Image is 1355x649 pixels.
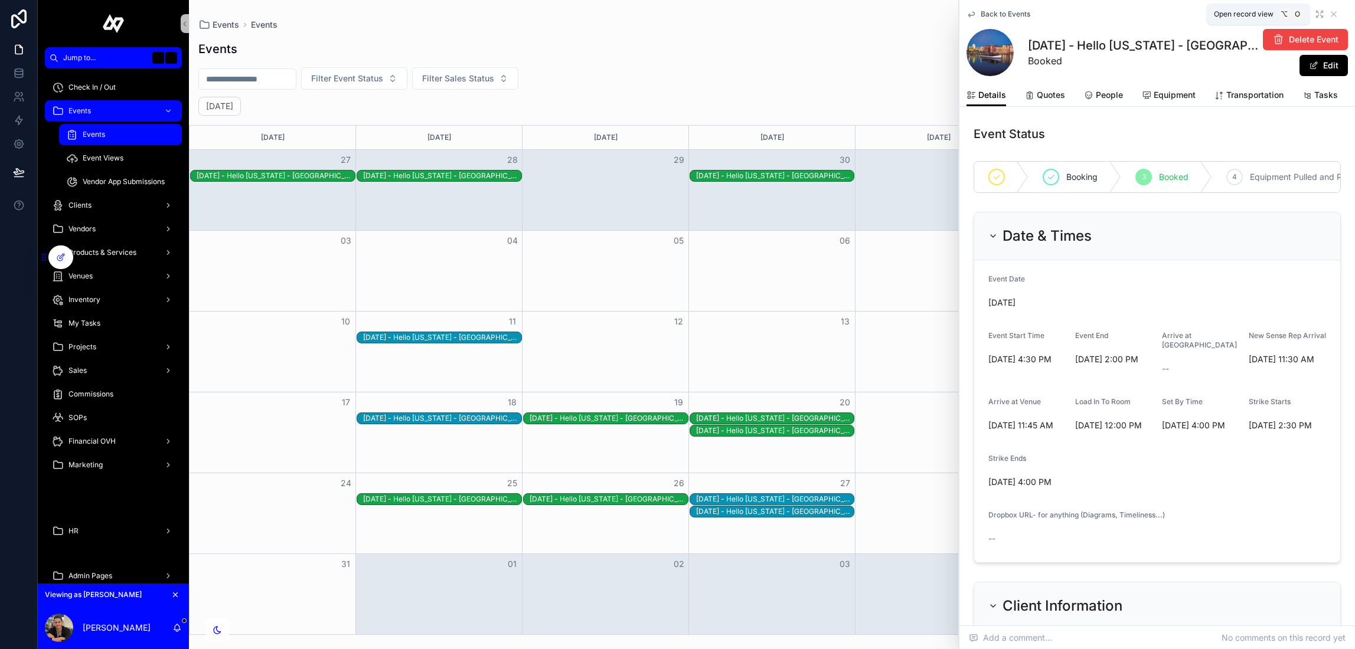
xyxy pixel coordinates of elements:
span: Arrive at [GEOGRAPHIC_DATA] [1162,331,1237,349]
div: 8/26/2025 - Hello Florida - Orlando - Omni Orlando Resort Champions Gate - rec5u9zJZQ8ifQZoL [530,494,688,504]
a: SOPs [45,407,182,428]
button: 04 [505,234,520,248]
span: SOPs [68,413,87,422]
button: 13 [838,314,852,329]
button: Edit [1300,55,1348,76]
span: Quotes [1037,89,1065,101]
div: [DATE] [857,126,1020,149]
span: Marketing [68,460,103,470]
span: Load In To Room [1075,397,1131,406]
div: 7/27/2025 - Hello Florida - Orlando - Hilton Orlando Lake Buena Vista - Disney Springs Area - rec... [197,171,355,181]
div: [DATE] [524,126,687,149]
span: Events [68,106,91,116]
span: Venues [68,271,93,281]
button: 27 [339,153,353,167]
span: Details [978,89,1006,101]
span: Delete Event [1289,34,1338,45]
a: Events [198,19,239,31]
span: Open record view [1214,9,1274,19]
a: Events [251,19,277,31]
h2: Client Information [1003,596,1122,615]
a: Vendor App Submissions [59,171,182,192]
span: Booking [1066,171,1098,183]
button: 29 [672,153,686,167]
a: Projects [45,336,182,358]
button: 11 [505,314,520,329]
div: scrollable content [38,68,189,584]
span: Clients [68,201,92,210]
span: 3 [1142,172,1146,182]
h1: Event Status [974,126,1045,142]
div: [DATE] - Hello [US_STATE] - [GEOGRAPHIC_DATA][PERSON_NAME][GEOGRAPHIC_DATA] - recA8WheZHR1KPkBP [696,171,854,181]
a: Back to Events [967,9,1030,19]
span: People [1096,89,1123,101]
span: [DATE] 12:00 PM [1075,419,1152,431]
div: [DATE] - Hello [US_STATE] - [GEOGRAPHIC_DATA][PERSON_NAME] [GEOGRAPHIC_DATA] - reci8c9HuyKrL3RtH [696,426,854,435]
button: 31 [339,557,353,571]
img: App logo [103,14,125,33]
a: Clients [45,195,182,216]
p: [PERSON_NAME] [83,622,151,634]
a: Events [59,124,182,145]
span: Projects [68,342,96,352]
span: Sales [68,366,87,375]
a: Details [967,84,1006,107]
h2: [DATE] [206,100,233,112]
a: Event Views [59,147,182,169]
button: 24 [339,476,353,490]
div: [DATE] - Hello [US_STATE] - [GEOGRAPHIC_DATA][PERSON_NAME][GEOGRAPHIC_DATA] - rec9vpz4F51icBCIm [363,333,521,342]
span: Check In / Out [68,83,116,92]
span: Financial OVH [68,437,116,446]
span: My Tasks [68,319,100,328]
button: 12 [672,314,686,329]
span: Dropbox URL- for anything (Diagrams, Timeliness...) [988,510,1165,519]
span: Admin Pages [68,571,112,581]
button: 03 [838,557,852,571]
button: 02 [672,557,686,571]
span: Transportation [1226,89,1284,101]
span: K [166,53,176,63]
button: 25 [505,476,520,490]
span: [DATE] 11:45 AM [988,419,1066,431]
span: No comments on this record yet [1222,632,1346,644]
button: 28 [505,153,520,167]
div: 7/30/2025 - Hello Florida - Orlando - JW Marriott Orlando Grande Lakes - recA8WheZHR1KPkBP [696,171,854,181]
span: -- [1162,363,1169,375]
button: 18 [505,395,520,409]
span: Arrive at Venue [988,397,1041,406]
button: Select Button [301,67,407,90]
a: Financial OVH [45,431,182,452]
span: Event End [1075,331,1108,340]
span: Event Start Time [988,331,1044,340]
a: Admin Pages [45,565,182,586]
a: Inventory [45,289,182,310]
span: Events [213,19,239,31]
span: Booked [1028,54,1259,68]
h2: Date & Times [1003,227,1092,245]
div: 8/18/2025 - Hello Florida - Orlando - Portofino Bay Hotel - recNYLF0dtXLGBr9l [363,413,521,424]
button: Delete Event [1263,29,1348,50]
span: [DATE] 2:30 PM [1249,419,1326,431]
span: ⌥ [1279,9,1289,19]
div: 8/27/2025 - Hello Florida - Orlando - Signia by Hilton Orlando Bonnet Creek - recgCYnANI3NCt9Mu [696,506,854,517]
span: HR [68,526,79,536]
span: Events [83,130,105,139]
button: Select Button [412,67,518,90]
button: 01 [505,557,520,571]
span: -- [988,533,995,545]
div: [DATE] [358,126,520,149]
div: [DATE] - Hello [US_STATE] - [GEOGRAPHIC_DATA][PERSON_NAME] [GEOGRAPHIC_DATA] - recNK1hfCvn0lvX9U [363,171,521,181]
div: 8/27/2025 - Hello Florida - Orlando - Omni Orlando Resort Champions Gate - recIWW21nCJJ7Y06X [696,494,854,504]
a: Transportation [1214,84,1284,108]
h1: Events [198,41,237,57]
span: Set By Time [1162,397,1203,406]
a: Events [45,100,182,122]
h1: [DATE] - Hello [US_STATE] - [GEOGRAPHIC_DATA] - [GEOGRAPHIC_DATA] - rec4evkAOV6uPkZ6a [1028,37,1259,54]
span: 4 [1232,172,1237,182]
span: Jump to... [63,53,148,63]
span: Tasks [1314,89,1338,101]
button: 17 [339,395,353,409]
a: Check In / Out [45,77,182,98]
span: [DATE] 4:30 PM [988,353,1066,365]
span: [DATE] 4:00 PM [988,476,1066,488]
